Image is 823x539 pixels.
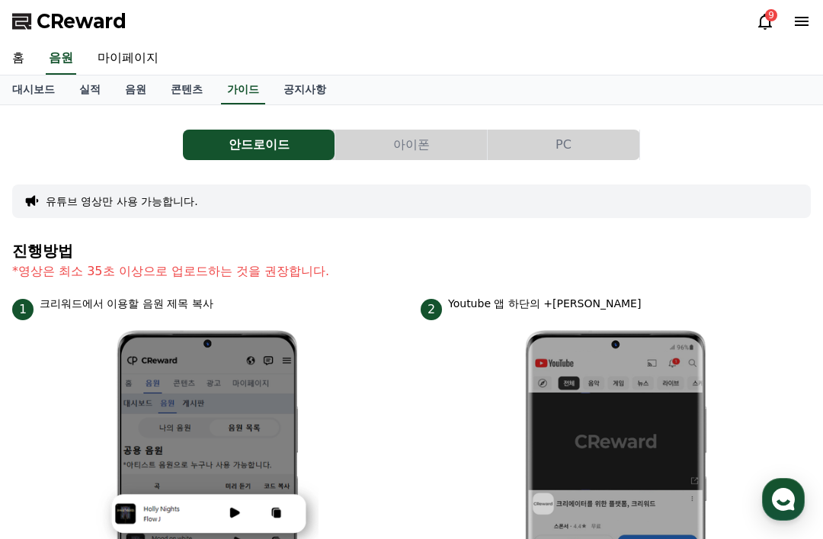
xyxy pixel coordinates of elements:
[12,242,811,259] h4: 진행방법
[765,9,777,21] div: 9
[183,130,335,160] button: 안드로이드
[37,9,126,34] span: CReward
[46,194,198,209] button: 유튜브 영상만 사용 가능합니다.
[197,412,293,451] a: 설정
[12,262,811,281] p: *영상은 최소 35초 이상으로 업로드하는 것을 권장합니다.
[12,9,126,34] a: CReward
[159,75,215,104] a: 콘텐츠
[235,435,254,448] span: 설정
[756,12,774,30] a: 9
[335,130,487,160] button: 아이폰
[488,130,639,160] button: PC
[448,296,641,312] p: Youtube 앱 하단의 +[PERSON_NAME]
[5,412,101,451] a: 홈
[101,412,197,451] a: 대화
[40,296,213,312] p: 크리워드에서 이용할 음원 제목 복사
[139,436,158,448] span: 대화
[221,75,265,104] a: 가이드
[335,130,488,160] a: 아이폰
[85,43,171,75] a: 마이페이지
[421,299,442,320] span: 2
[12,299,34,320] span: 1
[46,43,76,75] a: 음원
[48,435,57,448] span: 홈
[113,75,159,104] a: 음원
[271,75,338,104] a: 공지사항
[67,75,113,104] a: 실적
